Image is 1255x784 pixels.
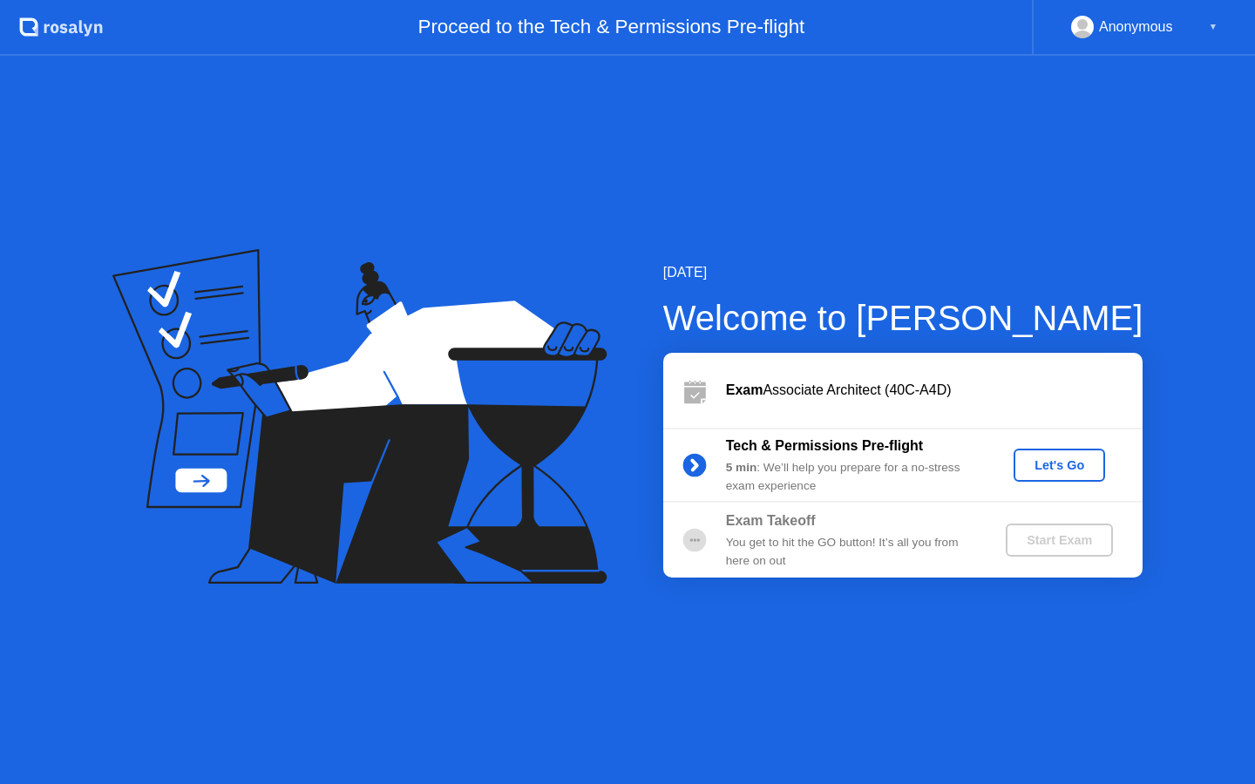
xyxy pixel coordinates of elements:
div: Start Exam [1013,533,1106,547]
div: : We’ll help you prepare for a no-stress exam experience [726,459,977,495]
b: 5 min [726,461,757,474]
div: Let's Go [1021,458,1098,472]
button: Let's Go [1014,449,1105,482]
div: [DATE] [663,262,1143,283]
div: Associate Architect (40C-A4D) [726,380,1143,401]
b: Exam Takeoff [726,513,816,528]
div: Welcome to [PERSON_NAME] [663,292,1143,344]
div: Anonymous [1099,16,1173,38]
button: Start Exam [1006,524,1113,557]
div: ▼ [1209,16,1218,38]
b: Tech & Permissions Pre-flight [726,438,923,453]
b: Exam [726,382,763,397]
div: You get to hit the GO button! It’s all you from here on out [726,534,977,570]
